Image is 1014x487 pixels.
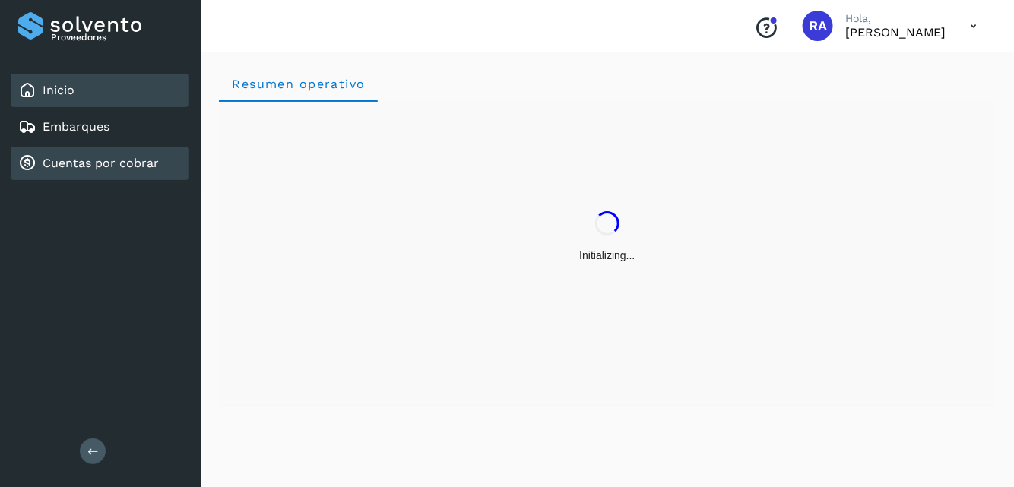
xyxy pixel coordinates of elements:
[11,147,189,180] div: Cuentas por cobrar
[845,12,946,25] p: Hola,
[51,32,182,43] p: Proveedores
[43,119,109,134] a: Embarques
[43,156,159,170] a: Cuentas por cobrar
[43,83,74,97] a: Inicio
[11,110,189,144] div: Embarques
[11,74,189,107] div: Inicio
[845,25,946,40] p: ROGELIO ALVAREZ PALOMO
[231,77,366,91] span: Resumen operativo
